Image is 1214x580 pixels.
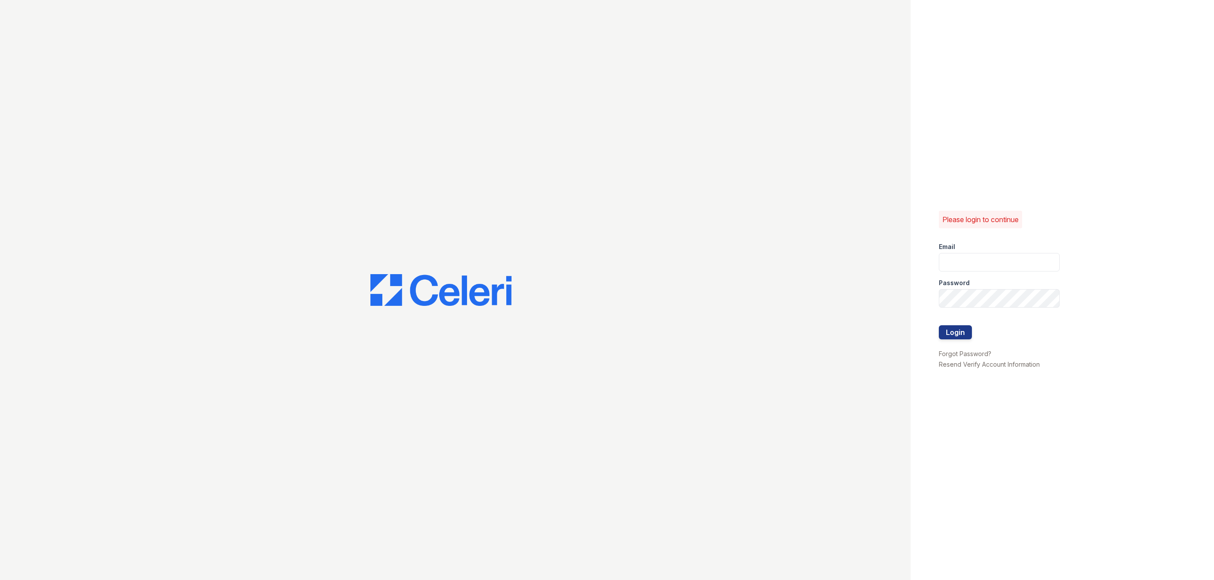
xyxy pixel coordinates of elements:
[939,325,972,339] button: Login
[939,350,991,357] a: Forgot Password?
[939,242,955,251] label: Email
[370,274,512,306] img: CE_Logo_Blue-a8612792a0a2168367f1c8372b55b34899dd931a85d93a1a3d3e32e68fde9ad4.png
[939,279,970,287] label: Password
[942,214,1019,225] p: Please login to continue
[939,361,1040,368] a: Resend Verify Account Information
